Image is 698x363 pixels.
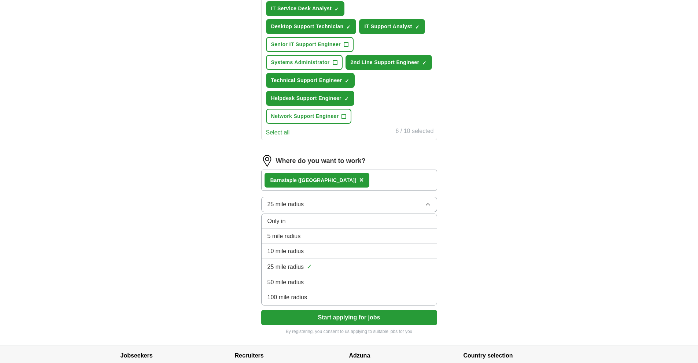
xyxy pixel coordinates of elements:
[271,77,342,84] span: Technical Support Engineer
[351,59,420,66] span: 2nd Line Support Engineer
[266,128,290,137] button: Select all
[271,112,339,120] span: Network Support Engineer
[276,156,366,166] label: Where do you want to work?
[261,155,273,167] img: location.png
[266,37,354,52] button: Senior IT Support Engineer
[359,175,364,186] button: ×
[266,19,357,34] button: Desktop Support Technician✓
[266,55,343,70] button: Systems Administrator
[298,177,357,183] span: ([GEOGRAPHIC_DATA])
[359,176,364,184] span: ×
[267,232,301,241] span: 5 mile radius
[266,1,345,16] button: IT Service Desk Analyst✓
[364,23,412,30] span: IT Support Analyst
[346,24,351,30] span: ✓
[267,293,307,302] span: 100 mile radius
[266,91,354,106] button: Helpdesk Support Engineer✓
[422,60,426,66] span: ✓
[307,262,312,272] span: ✓
[266,73,355,88] button: Technical Support Engineer✓
[344,96,349,102] span: ✓
[267,278,304,287] span: 50 mile radius
[261,197,437,212] button: 25 mile radius
[266,109,352,124] button: Network Support Engineer
[267,217,286,226] span: Only in
[395,127,433,137] div: 6 / 10 selected
[267,247,304,256] span: 10 mile radius
[415,24,420,30] span: ✓
[271,95,341,102] span: Helpdesk Support Engineer
[359,19,425,34] button: IT Support Analyst✓
[261,310,437,325] button: Start applying for jobs
[270,177,297,183] strong: Barnstaple
[261,328,437,335] p: By registering, you consent to us applying to suitable jobs for you
[335,6,339,12] span: ✓
[346,55,432,70] button: 2nd Line Support Engineer✓
[345,78,349,84] span: ✓
[267,200,304,209] span: 25 mile radius
[271,59,330,66] span: Systems Administrator
[271,41,341,48] span: Senior IT Support Engineer
[271,23,344,30] span: Desktop Support Technician
[271,5,332,12] span: IT Service Desk Analyst
[267,263,304,271] span: 25 mile radius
